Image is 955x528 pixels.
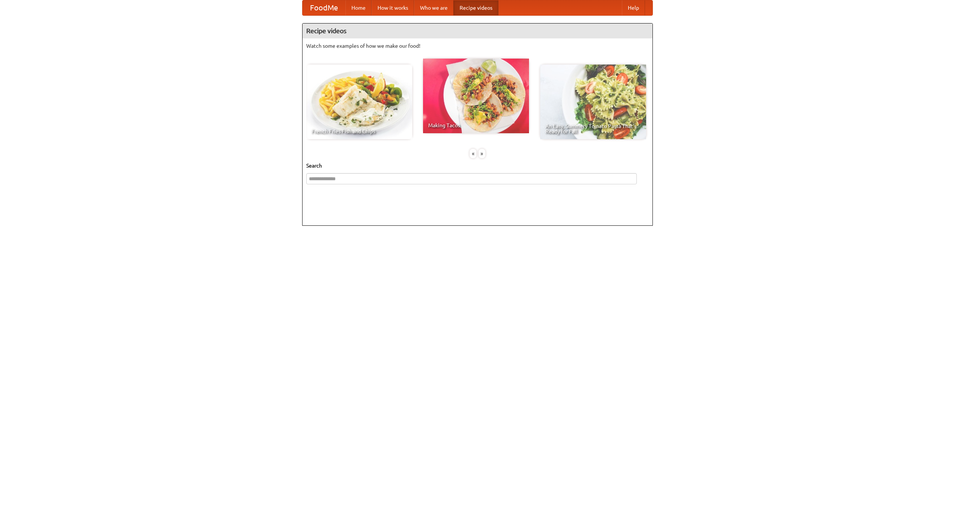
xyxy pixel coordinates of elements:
[345,0,372,15] a: Home
[428,123,524,128] span: Making Tacos
[540,65,646,139] a: An Easy, Summery Tomato Pasta That's Ready for Fall
[306,162,649,169] h5: Search
[306,65,412,139] a: French Fries Fish and Chips
[311,129,407,134] span: French Fries Fish and Chips
[479,149,485,158] div: »
[306,42,649,50] p: Watch some examples of how we make our food!
[303,0,345,15] a: FoodMe
[454,0,498,15] a: Recipe videos
[423,59,529,133] a: Making Tacos
[414,0,454,15] a: Who we are
[470,149,476,158] div: «
[545,124,641,134] span: An Easy, Summery Tomato Pasta That's Ready for Fall
[303,24,652,38] h4: Recipe videos
[622,0,645,15] a: Help
[372,0,414,15] a: How it works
